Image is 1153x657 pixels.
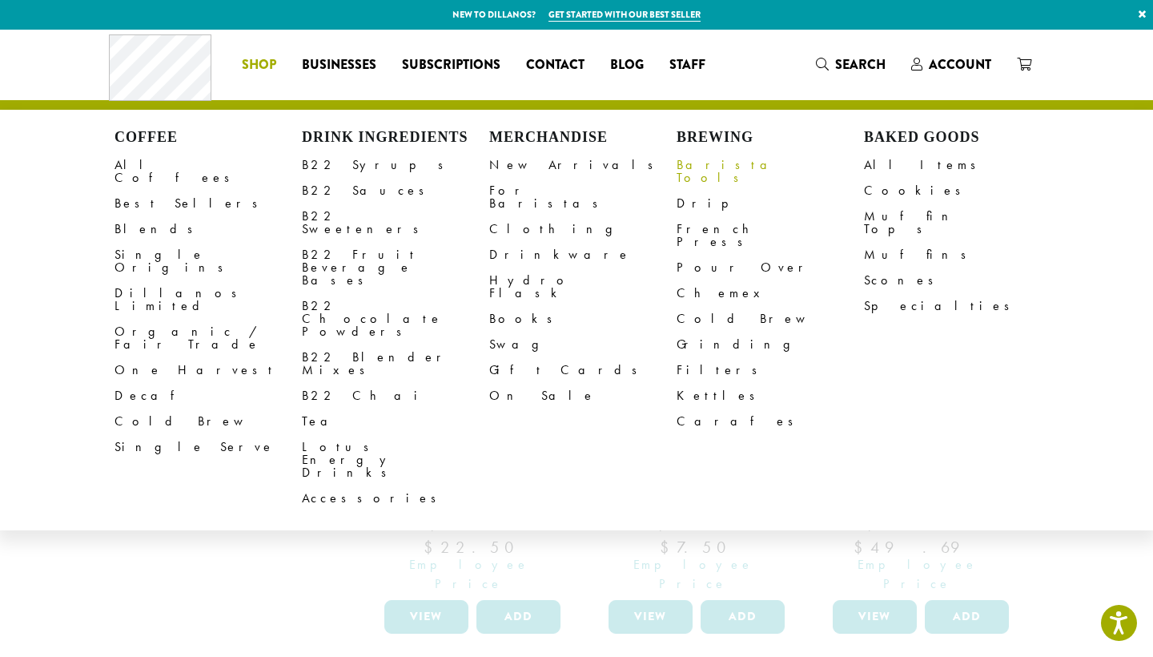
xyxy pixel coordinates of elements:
a: French Press [677,216,864,255]
h4: Drink Ingredients [302,129,489,147]
h4: Coffee [114,129,302,147]
a: All Coffees [114,152,302,191]
a: Barista Tools [677,152,864,191]
a: Search [803,51,898,78]
a: Specialties [864,293,1051,319]
a: Carafes [677,409,864,434]
a: Dillanos Limited [114,280,302,319]
a: Muffin Tops [864,204,1051,242]
a: Drinkware [489,242,677,268]
a: B22 Sauces [302,178,489,204]
a: Blends [114,216,302,242]
span: Staff [669,55,705,75]
a: Tea [302,409,489,434]
a: B22 Fruit Beverage Bases [302,242,489,293]
span: Search [835,55,886,74]
a: Single Serve [114,434,302,460]
a: Shop [229,52,289,78]
a: Get started with our best seller [548,8,701,22]
a: All Items [864,152,1051,178]
a: Best Sellers [114,191,302,216]
a: Staff [657,52,718,78]
a: Chemex [677,280,864,306]
a: For Baristas [489,178,677,216]
a: B22 Chocolate Powders [302,293,489,345]
a: Cold Brew [114,409,302,434]
a: Clothing [489,216,677,242]
span: Businesses [302,55,376,75]
a: Organic / Fair Trade [114,319,302,357]
a: B22 Syrups [302,152,489,178]
a: Decaf [114,383,302,409]
a: Filters [677,357,864,383]
a: B22 Sweeteners [302,204,489,242]
a: Single Origins [114,242,302,280]
span: Shop [242,55,276,75]
a: B22 Blender Mixes [302,345,489,383]
h4: Brewing [677,129,864,147]
a: Accessories [302,486,489,511]
a: Muffins [864,242,1051,268]
a: Cookies [864,178,1051,204]
span: Subscriptions [402,55,500,75]
span: Contact [526,55,585,75]
a: Swag [489,332,677,357]
a: Drip [677,191,864,216]
h4: Baked Goods [864,129,1051,147]
h4: Merchandise [489,129,677,147]
a: Lotus Energy Drinks [302,434,489,486]
a: Hydro Flask [489,268,677,306]
a: Kettles [677,383,864,409]
a: Gift Cards [489,357,677,383]
a: Grinding [677,332,864,357]
a: Scones [864,268,1051,293]
a: B22 Chai [302,383,489,409]
a: New Arrivals [489,152,677,178]
span: Blog [610,55,644,75]
span: Account [929,55,991,74]
a: One Harvest [114,357,302,383]
a: On Sale [489,383,677,409]
a: Books [489,306,677,332]
a: Pour Over [677,255,864,280]
a: Cold Brew [677,306,864,332]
